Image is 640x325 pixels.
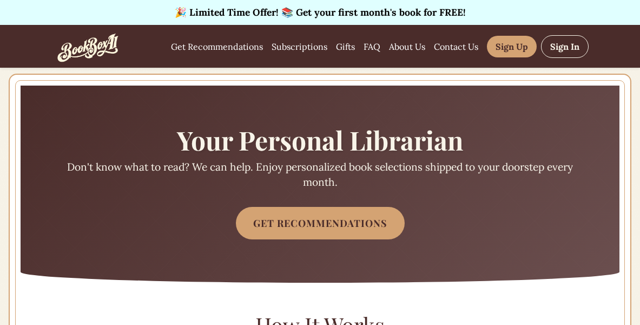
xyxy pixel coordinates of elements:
a: Subscriptions [272,40,327,53]
a: Get Recommendations [236,207,405,239]
a: About Us [389,40,425,53]
a: Sign Up [487,36,537,57]
a: Gifts [336,40,355,53]
a: Your Personal Librarian Don't know what to read? We can help. Enjoy personalized book selections ... [52,129,589,190]
img: BookBoxAI Logo [52,12,125,80]
a: Sign In [541,35,589,58]
h1: Your Personal Librarian [52,129,589,151]
a: FAQ [364,40,380,53]
a: Contact Us [434,40,478,53]
a: Get Recommendations [171,40,263,53]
